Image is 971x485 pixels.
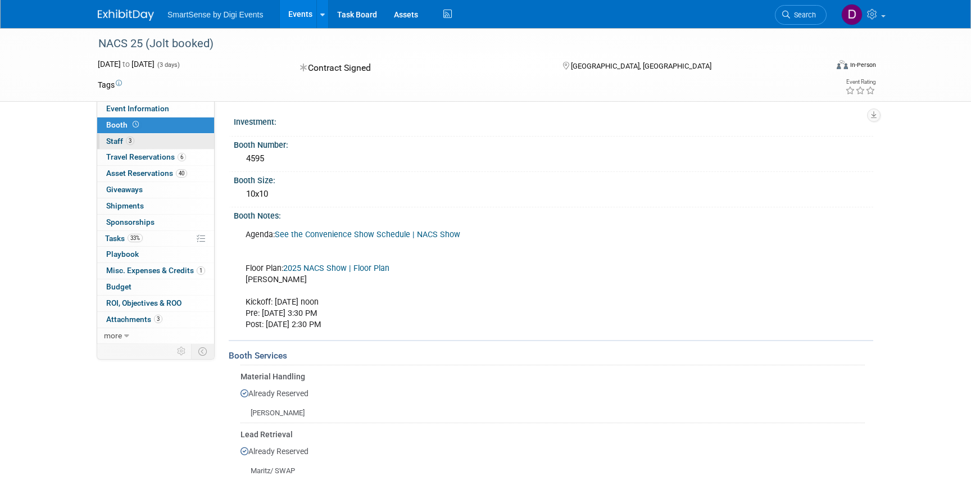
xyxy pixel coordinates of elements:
span: Budget [106,282,131,291]
div: In-Person [850,61,876,69]
a: Shipments [97,198,214,214]
span: 33% [128,234,143,242]
div: Event Format [760,58,876,75]
span: Staff [106,137,134,146]
a: Booth [97,117,214,133]
div: Booth Number: [234,137,873,151]
span: ROI, Objectives & ROO [106,298,182,307]
div: 10x10 [242,185,865,203]
a: Giveaways [97,182,214,198]
a: Budget [97,279,214,295]
span: more [104,331,122,340]
a: Tasks33% [97,231,214,247]
a: 2025 NACS Show | Floor Plan [283,264,389,273]
span: SmartSense by Digi Events [167,10,263,19]
img: ExhibitDay [98,10,154,21]
img: Dan Tiernan [841,4,863,25]
span: Giveaways [106,185,143,194]
td: Personalize Event Tab Strip [172,344,192,359]
a: more [97,328,214,344]
div: 4595 [242,150,865,167]
span: Tasks [105,234,143,243]
div: Agenda: Floor Plan: [PERSON_NAME] Kickoff: [DATE] noon Pre: [DATE] 3:30 PM Post: [DATE] 2:30 PM [238,224,748,337]
div: Booth Size: [234,172,873,186]
a: Asset Reservations40 [97,166,214,182]
td: Tags [98,79,122,90]
a: Sponsorships [97,215,214,230]
span: (3 days) [156,61,180,69]
a: Event Information [97,101,214,117]
span: 1 [197,266,205,275]
div: Material Handling [241,371,865,382]
a: Search [775,5,827,25]
a: Staff3 [97,134,214,149]
span: Asset Reservations [106,169,187,178]
a: Misc. Expenses & Credits1 [97,263,214,279]
span: 40 [176,169,187,178]
span: Search [790,11,816,19]
span: 3 [126,137,134,145]
span: Attachments [106,315,162,324]
a: ROI, Objectives & ROO [97,296,214,311]
span: Sponsorships [106,217,155,226]
a: Travel Reservations6 [97,149,214,165]
td: Toggle Event Tabs [192,344,215,359]
div: Event Rating [845,79,875,85]
span: 3 [154,315,162,323]
div: Lead Retrieval [241,429,865,440]
span: Booth [106,120,141,129]
img: Format-Inperson.png [837,60,848,69]
div: [PERSON_NAME] [241,399,865,419]
div: Investment: [234,114,873,128]
span: Event Information [106,104,169,113]
div: Already Reserved [241,382,865,419]
span: Misc. Expenses & Credits [106,266,205,275]
span: Shipments [106,201,144,210]
span: [DATE] [DATE] [98,60,155,69]
span: [GEOGRAPHIC_DATA], [GEOGRAPHIC_DATA] [571,62,711,70]
span: Booth not reserved yet [130,120,141,129]
div: NACS 25 (Jolt booked) [94,34,810,54]
div: Booth Notes: [234,207,873,221]
div: Contract Signed [297,58,545,78]
div: Booth Services [229,350,873,362]
a: Attachments3 [97,312,214,328]
span: 6 [178,153,186,161]
a: See the Convenience Show Schedule | NACS Show [275,230,460,239]
span: to [121,60,131,69]
span: Travel Reservations [106,152,186,161]
span: Playbook [106,250,139,259]
a: Playbook [97,247,214,262]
